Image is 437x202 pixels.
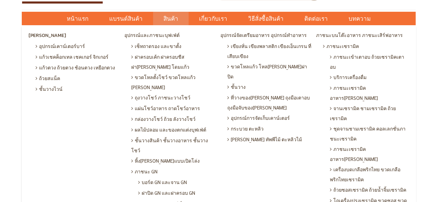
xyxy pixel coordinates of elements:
a: [PERSON_NAME] ทัพพีไม้ ตะหลิวไม้ [226,134,315,145]
a: ผลไม้ปลอม และของตกแต่งบุฟเฟ่ต์ [130,124,219,135]
a: อุปกรณ์จัดเตรียมอาหาร อุปกรณ์ทำอาหาร [219,30,315,41]
a: ถุงวางโชว์ ภาชนะวางโชว์ [130,92,219,103]
a: แผ่นโชว์อาหาร ถาดโชว์อาหาร [130,103,219,114]
span: ติดต่อเรา [304,12,328,26]
a: ชั้นวางสินค้า ชั้นวางอาหาร ชั้นวางโชว์ [130,135,219,155]
span: เซ็ทถาดรอง และขาตั้ง [131,41,181,51]
a: ฝาครอบเค้ก ฝาครอบชีส ฝา[PERSON_NAME] โดมแก้ว [130,51,219,72]
a: แบรนด์สินค้า [99,12,153,25]
a: ภาชนะเซรามิคอาหาร[PERSON_NAME] [328,83,410,103]
a: อุปกรณ์เคาน์เตอร์บาร์ [34,41,123,51]
span: ภาชนะเซรามิค [323,41,359,51]
span: แก้วเชคค็อกเทล เชคเกอร์ จิกเกอร์ [36,51,108,62]
a: ภาชนะบนโต๊ะอาหาร ภาชนะเสิร์ฟอาหาร [314,30,410,41]
span: ชั้นวางไวน์ [36,84,63,94]
a: ขวดโหลตั้งโชว์ ขวดโหลแก้ว [PERSON_NAME] [130,72,219,92]
span: ขวดโหลแก้ว โหล[PERSON_NAME]ฝาปิด [227,61,313,81]
a: แก้วเชคค็อกเทล เชคเกอร์ จิกเกอร์ [34,51,123,62]
a: ภาชนะ GN [130,166,219,177]
a: บอร์ด GN และจาน GN [136,177,219,187]
span: [PERSON_NAME] ทัพพีไม้ ตะหลิวไม้ [227,134,302,145]
span: ภาชนะเซรามิคอาหาร[PERSON_NAME] [330,83,409,103]
a: ชุดจานชามเซรามิค คอลเลกชั่นภาชนะเซรามิค [328,123,410,144]
span: ถ้วยสแน็ค [36,73,60,84]
span: สินค้า [163,12,178,26]
span: บริการเครื่องดื่ม [330,72,367,83]
a: เกี่ยวกับเรา [189,12,238,25]
a: บทความ [338,12,381,25]
a: กล่องวางโชว์ ถ้วย ลังวางโชว์ [130,114,219,124]
a: ชั้นวาง [226,81,315,92]
a: ติดต่อเรา [294,12,338,25]
a: เซ็ทถาดรอง และขาตั้ง [130,41,219,51]
span: เครื่องบดเกลือพริกไทย ขวดเกลือพริกไทยเซรามิค [330,164,409,184]
span: เกี่ยวกับเรา [199,12,227,26]
a: วิธีสั่งซื้อสินค้า [238,12,294,25]
span: ภาชนะเซรามิคอาหาร[PERSON_NAME] [330,144,409,164]
span: อุปกรณ์และภาชนะบุฟเฟ่ต์ [124,30,180,41]
span: อุปกรณ์การจัดเก็บเคาน์เตอร์ [227,113,290,123]
a: [PERSON_NAME] [27,30,123,41]
span: ชั้นวางสินค้า ชั้นวางอาหาร ชั้นวางโชว์ [131,135,217,155]
span: อุปกรณ์เคาน์เตอร์บาร์ [36,41,85,51]
span: แบรนด์สินค้า [109,12,143,26]
a: หน้าแรก [56,12,99,25]
span: จานเซรามิค ชามเซรามิค ถ้วยเซรามิค [330,103,409,123]
a: อุปกรณ์การจัดเก็บเคาน์เตอร์ [226,113,315,123]
a: ภาชนะเข้าเตาอบ ถ้วยเซรามิคเตาอบ [328,51,410,72]
a: สินค้า [153,12,189,25]
span: แผ่นโชว์อาหาร ถาดโชว์อาหาร [131,103,200,114]
span: หิ้ง[PERSON_NAME]แบบเปิดโล่ง [131,155,200,166]
span: ภาชนะเข้าเตาอบ ถ้วยเซรามิคเตาอบ [330,51,409,72]
span: ภาชนะบนโต๊ะอาหาร ภาชนะเสิร์ฟอาหาร [316,30,403,41]
a: เขียงหั่น เขียงพลาสติก เขียงเอ็นเกรน ที่เสียบเขียง [226,41,315,61]
a: บริการเครื่องดื่ม [328,72,410,83]
a: ชั้นวางไวน์ [34,84,123,94]
a: ที่วางของ[PERSON_NAME] ถุงมือเตาอบ ถุงมือจับของ[PERSON_NAME] [226,92,315,113]
span: ชั้นวาง [227,81,246,92]
a: อุปกรณ์และภาชนะบุฟเฟ่ต์ [123,30,219,41]
span: บทความ [349,12,371,26]
span: ฝาปิด GN และฝาครอบ GN [138,187,195,198]
a: ฝาปิด GN และฝาครอบ GN [136,187,219,198]
span: ผลไม้ปลอม และของตกแต่งบุฟเฟ่ต์ [131,124,206,135]
span: เขียงหั่น เขียงพลาสติก เขียงเอ็นเกรน ที่เสียบเขียง [227,41,313,61]
a: จานเซรามิค ชามเซรามิค ถ้วยเซรามิค [328,103,410,123]
span: กล่องวางโชว์ ถ้วย ลังวางโชว์ [131,114,196,124]
span: อุปกรณ์จัดเตรียมอาหาร อุปกรณ์ทำอาหาร [220,30,307,41]
span: [PERSON_NAME] [29,30,66,41]
a: เครื่องบดเกลือพริกไทย ขวดเกลือพริกไทยเซรามิค [328,164,410,184]
a: ถ้วยสแน็ค [34,73,123,84]
span: วิธีสั่งซื้อสินค้า [248,12,284,26]
span: ที่วางของ[PERSON_NAME] ถุงมือเตาอบ ถุงมือจับของ[PERSON_NAME] [227,92,313,113]
a: ภาชนะเซรามิคอาหาร[PERSON_NAME] [328,144,410,164]
span: ขวดโหลตั้งโชว์ ขวดโหลแก้ว [PERSON_NAME] [131,72,217,92]
span: ฝาครอบเค้ก ฝาครอบชีส ฝา[PERSON_NAME] โดมแก้ว [131,51,217,72]
a: ถ้วยซอสเซรามิค ถ้วยน้ำจิ้มเซรามิค [328,184,410,195]
a: ขวดโหลแก้ว โหล[PERSON_NAME]ฝาปิด [226,61,315,81]
span: กระบวย ตะหลิว [227,123,264,134]
span: ภาชนะ GN [131,166,158,177]
a: ภาชนะเซรามิค [321,41,410,51]
a: แก้วตวง ถ้วยตวง ช้อนตวง เหยือกตวง [34,62,123,73]
span: หน้าแรก [67,14,88,23]
span: แก้วตวง ถ้วยตวง ช้อนตวง เหยือกตวง [36,62,115,73]
a: กระบวย ตะหลิว [226,123,315,134]
a: หิ้ง[PERSON_NAME]แบบเปิดโล่ง [130,155,219,166]
span: บอร์ด GN และจาน GN [138,177,187,187]
span: ชุดจานชามเซรามิค คอลเลกชั่นภาชนะเซรามิค [330,123,409,144]
span: ถ้วยซอสเซรามิค ถ้วยน้ำจิ้มเซรามิค [330,184,406,195]
span: ถุงวางโชว์ ภาชนะวางโชว์ [131,92,190,103]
